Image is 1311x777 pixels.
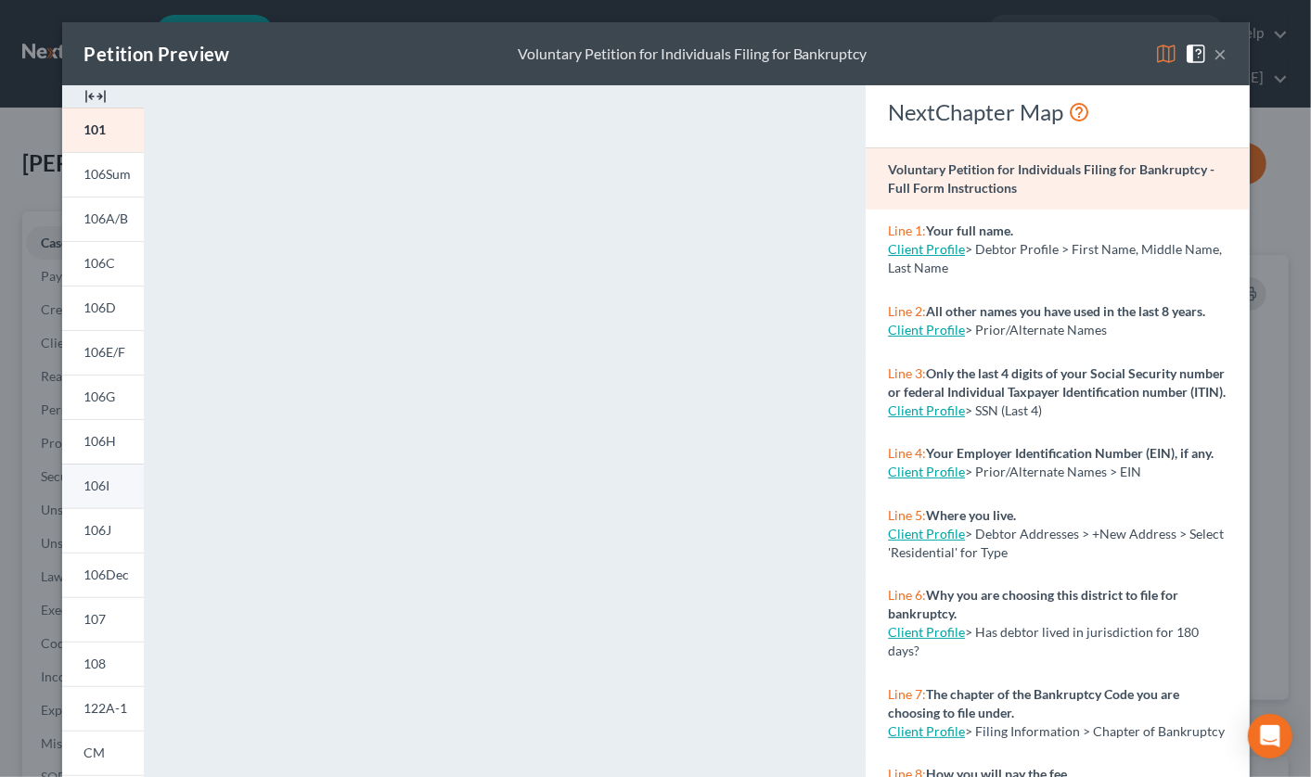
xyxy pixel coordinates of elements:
[84,388,116,404] span: 106G
[888,587,1178,621] strong: Why you are choosing this district to file for bankruptcy.
[62,197,144,241] a: 106A/B
[518,44,868,65] div: Voluntary Petition for Individuals Filing for Bankruptcy
[888,322,965,338] a: Client Profile
[62,152,144,197] a: 106Sum
[62,241,144,286] a: 106C
[888,223,926,238] span: Line 1:
[62,686,144,731] a: 122A-1
[888,365,926,381] span: Line 3:
[62,731,144,775] a: CM
[62,597,144,642] a: 107
[84,745,106,760] span: CM
[1155,43,1177,65] img: map-eea8200ae884c6f1103ae1953ef3d486a96c86aabb227e865a55264e3737af1f.svg
[926,223,1013,238] strong: Your full name.
[888,507,926,523] span: Line 5:
[888,303,926,319] span: Line 2:
[62,464,144,508] a: 106I
[888,723,965,739] a: Client Profile
[84,41,230,67] div: Petition Preview
[888,241,1222,275] span: > Debtor Profile > First Name, Middle Name, Last Name
[1215,43,1227,65] button: ×
[62,642,144,686] a: 108
[926,445,1214,461] strong: Your Employer Identification Number (EIN), if any.
[84,700,128,716] span: 122A-1
[84,121,107,137] span: 101
[1185,43,1207,65] img: help-close-5ba153eb36485ed6c1ea00a893f15db1cb9b99d6cae46e1a8edb6c62d00a1a76.svg
[84,299,117,315] span: 106D
[888,365,1226,400] strong: Only the last 4 digits of your Social Security number or federal Individual Taxpayer Identificati...
[888,445,926,461] span: Line 4:
[888,241,965,257] a: Client Profile
[84,478,110,493] span: 106I
[84,611,107,627] span: 107
[84,522,112,538] span: 106J
[888,161,1215,196] strong: Voluntary Petition for Individuals Filing for Bankruptcy - Full Form Instructions
[888,97,1227,127] div: NextChapter Map
[965,723,1225,739] span: > Filing Information > Chapter of Bankruptcy
[84,656,107,671] span: 108
[888,686,926,702] span: Line 7:
[888,686,1179,720] strong: The chapter of the Bankruptcy Code you are choosing to file under.
[965,322,1107,338] span: > Prior/Alternate Names
[84,567,130,582] span: 106Dec
[84,255,116,271] span: 106C
[926,303,1205,319] strong: All other names you have used in the last 8 years.
[62,553,144,597] a: 106Dec
[62,419,144,464] a: 106H
[62,286,144,330] a: 106D
[888,526,965,541] a: Client Profile
[62,508,144,553] a: 106J
[62,108,144,152] a: 101
[62,330,144,375] a: 106E/F
[965,402,1042,418] span: > SSN (Last 4)
[888,526,1224,560] span: > Debtor Addresses > +New Address > Select 'Residential' for Type
[888,464,965,479] a: Client Profile
[1248,714,1292,758] div: Open Intercom Messenger
[965,464,1141,479] span: > Prior/Alternate Names > EIN
[62,375,144,419] a: 106G
[926,507,1016,523] strong: Where you live.
[888,624,965,640] a: Client Profile
[84,85,107,108] img: expand-e0f6d898513216a626fdd78e52531dac95497ffd26381d4c15ee2fc46db09dca.svg
[888,587,926,603] span: Line 6:
[84,433,117,449] span: 106H
[84,344,126,360] span: 106E/F
[888,624,1199,658] span: > Has debtor lived in jurisdiction for 180 days?
[84,166,132,182] span: 106Sum
[84,210,129,226] span: 106A/B
[888,402,965,418] a: Client Profile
